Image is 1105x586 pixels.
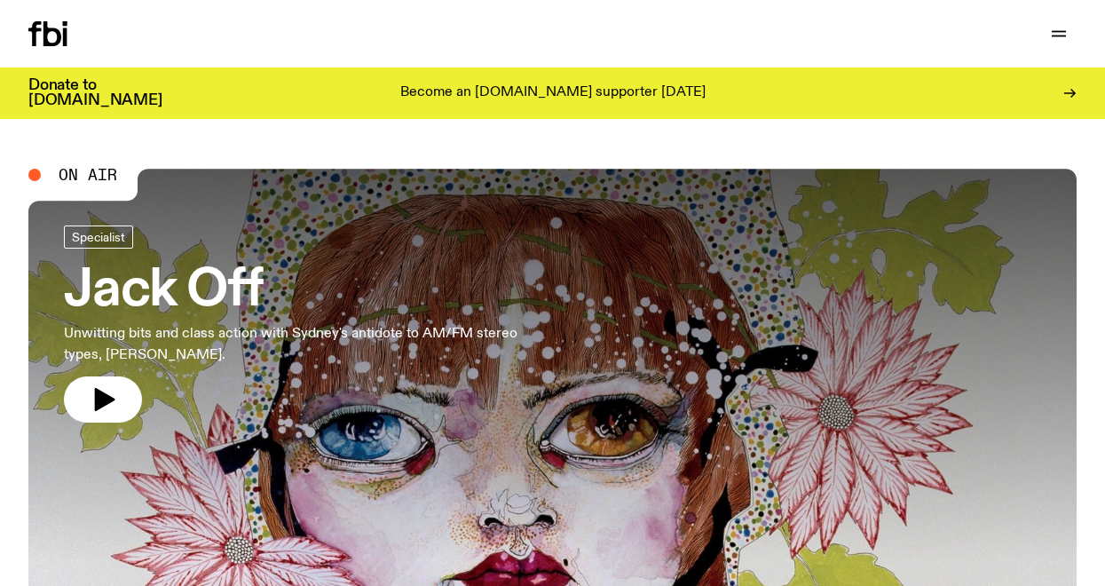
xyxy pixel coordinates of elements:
a: Specialist [64,226,133,249]
h3: Jack Off [64,266,518,316]
span: Specialist [72,230,125,243]
p: Unwitting bits and class action with Sydney's antidote to AM/FM stereo types, [PERSON_NAME]. [64,323,518,366]
span: On Air [59,167,117,183]
a: Jack OffUnwitting bits and class action with Sydney's antidote to AM/FM stereo types, [PERSON_NAME]. [64,226,518,423]
h3: Donate to [DOMAIN_NAME] [28,78,162,108]
p: Become an [DOMAIN_NAME] supporter [DATE] [400,85,706,101]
